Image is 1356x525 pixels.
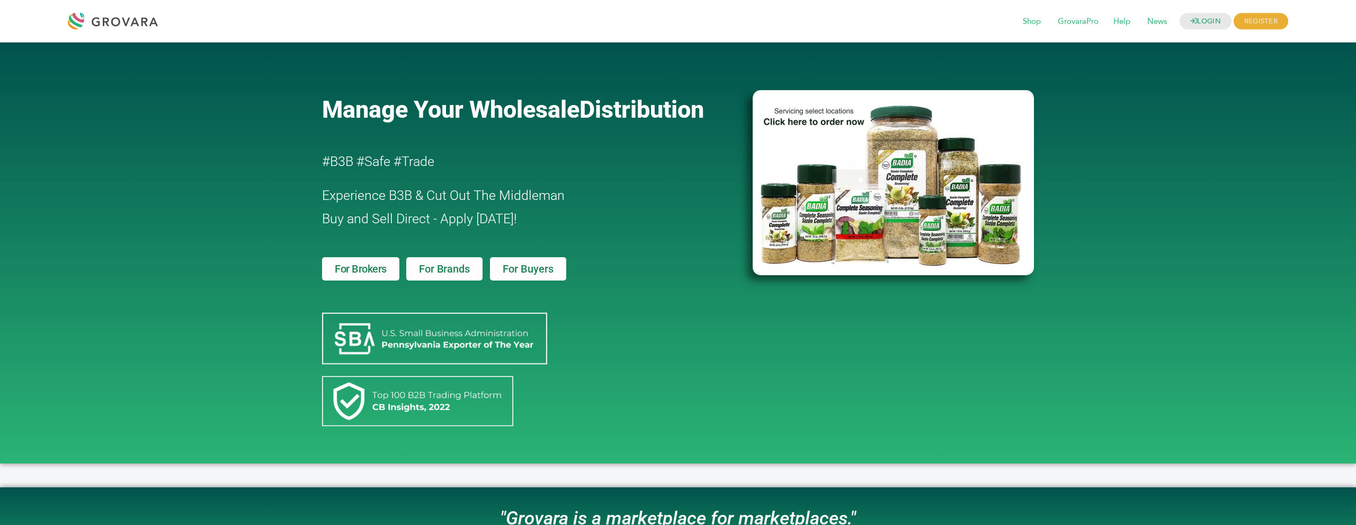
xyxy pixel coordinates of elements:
[335,264,387,274] span: For Brokers
[1106,16,1138,28] a: Help
[322,95,735,124] a: Manage Your WholesaleDistribution
[322,188,565,203] span: Experience B3B & Cut Out The Middleman
[579,95,704,124] span: Distribution
[1015,16,1048,28] a: Shop
[1234,13,1288,30] span: REGISTER
[1180,13,1232,30] a: LOGIN
[1050,12,1106,32] span: GrovaraPro
[322,95,579,124] span: Manage Your Wholesale
[322,257,399,281] a: For Brokers
[1106,12,1138,32] span: Help
[1140,12,1174,32] span: News
[322,150,692,173] h2: #B3B #Safe #Trade
[503,264,554,274] span: For Buyers
[419,264,469,274] span: For Brands
[1050,16,1106,28] a: GrovaraPro
[322,211,517,226] span: Buy and Sell Direct - Apply [DATE]!
[490,257,566,281] a: For Buyers
[406,257,482,281] a: For Brands
[1140,16,1174,28] a: News
[1015,12,1048,32] span: Shop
